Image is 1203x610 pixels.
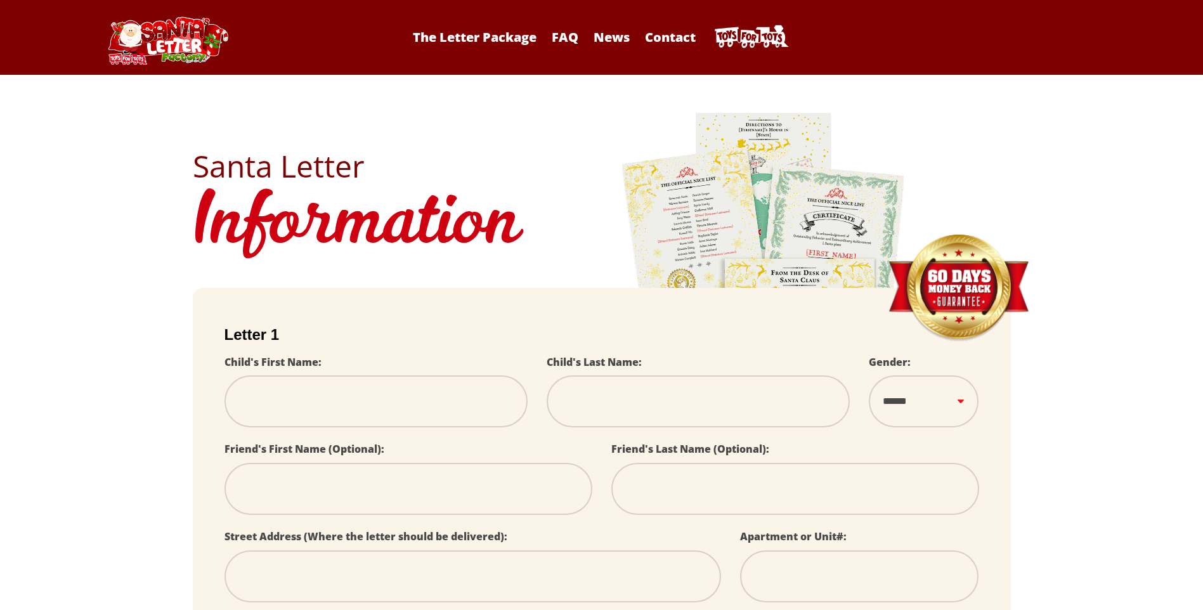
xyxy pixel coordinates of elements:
[224,326,979,344] h2: Letter 1
[587,29,636,46] a: News
[193,181,1011,269] h1: Information
[887,234,1030,342] img: Money Back Guarantee
[740,529,847,543] label: Apartment or Unit#:
[224,529,507,543] label: Street Address (Where the letter should be delivered):
[193,151,1011,181] h2: Santa Letter
[224,442,384,456] label: Friend's First Name (Optional):
[639,29,702,46] a: Contact
[547,355,642,369] label: Child's Last Name:
[611,442,769,456] label: Friend's Last Name (Optional):
[545,29,585,46] a: FAQ
[104,16,231,65] img: Santa Letter Logo
[406,29,543,46] a: The Letter Package
[869,355,911,369] label: Gender:
[621,111,906,465] img: letters.png
[224,355,322,369] label: Child's First Name:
